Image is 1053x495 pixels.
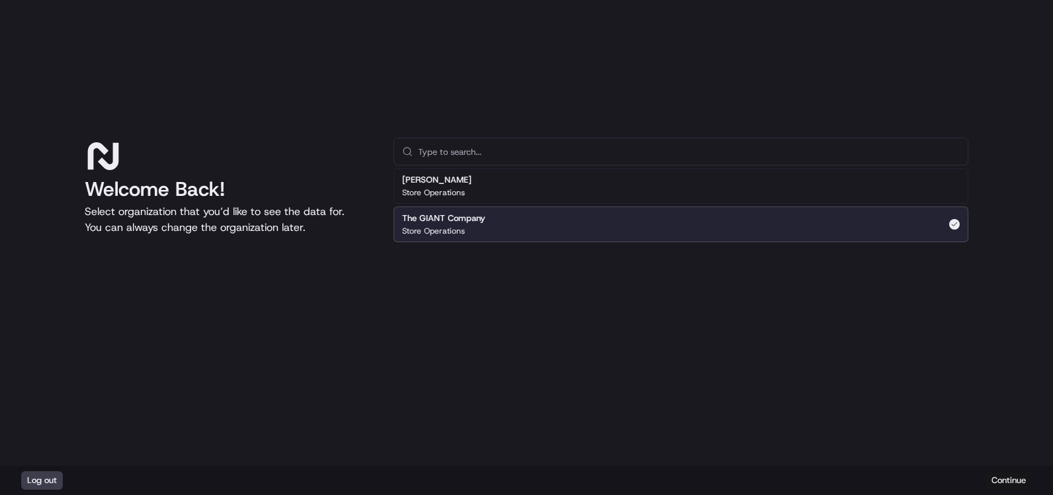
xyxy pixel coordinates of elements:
h2: [PERSON_NAME] [402,174,472,186]
p: Store Operations [402,187,465,198]
h2: The GIANT Company [402,212,485,224]
button: Log out [21,471,63,490]
button: Continue [986,471,1032,490]
h1: Welcome Back! [85,177,372,201]
input: Type to search... [418,138,960,165]
div: Suggestions [394,165,968,245]
p: Store Operations [402,226,465,236]
p: Select organization that you’d like to see the data for. You can always change the organization l... [85,204,372,236]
